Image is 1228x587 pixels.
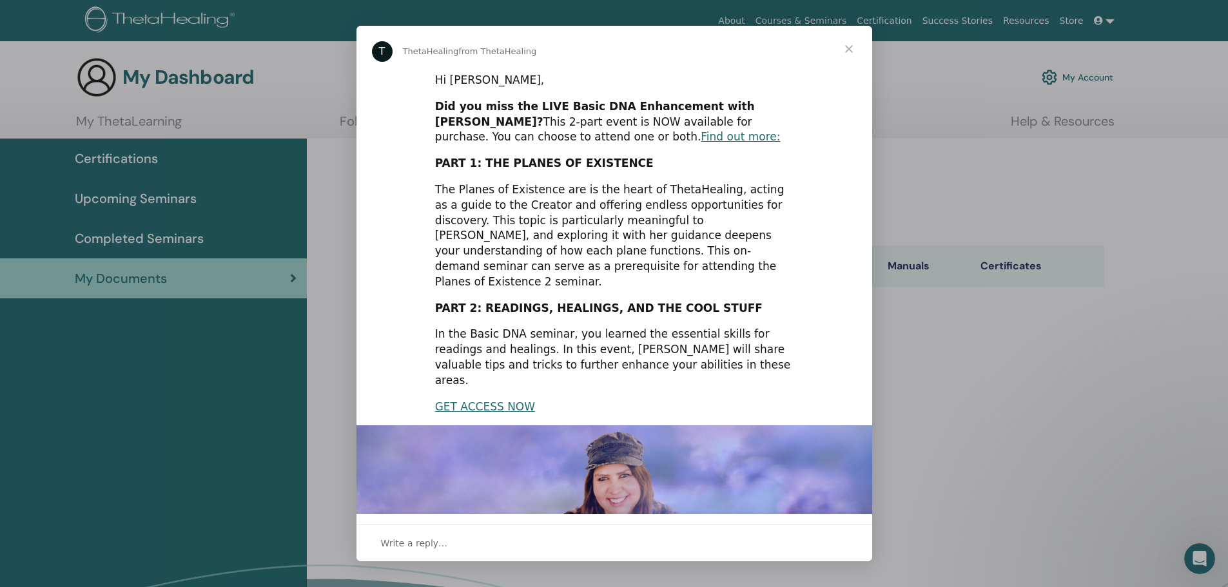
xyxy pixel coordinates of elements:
span: Close [826,26,872,72]
b: Did you miss the LIVE Basic DNA Enhancement with [PERSON_NAME]? [435,100,755,128]
span: from ThetaHealing [458,46,536,56]
div: In the Basic DNA seminar, you learned the essential skills for readings and healings. In this eve... [435,327,794,388]
b: PART 1: THE PLANES OF EXISTENCE [435,157,654,169]
div: Profile image for ThetaHealing [372,41,393,62]
div: This 2-part event is NOW available for purchase. You can choose to attend one or both. [435,99,794,145]
span: ThetaHealing [403,46,459,56]
div: Open conversation and reply [356,524,872,561]
b: PART 2: READINGS, HEALINGS, AND THE COOL STUFF [435,302,763,314]
div: The Planes of Existence are is the heart of ThetaHealing, acting as a guide to the Creator and of... [435,182,794,290]
a: GET ACCESS NOW [435,400,535,413]
a: Find out more: [701,130,780,143]
div: Hi [PERSON_NAME], [435,73,794,88]
span: Write a reply… [381,535,448,552]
